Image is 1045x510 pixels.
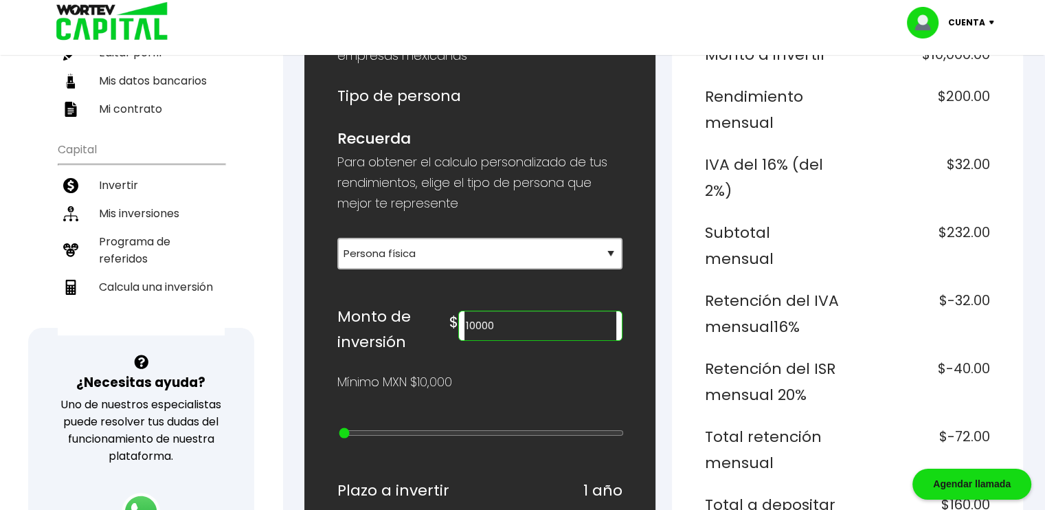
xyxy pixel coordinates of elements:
a: Mis inversiones [58,199,225,228]
img: inversiones-icon.6695dc30.svg [63,206,78,221]
img: calculadora-icon.17d418c4.svg [63,280,78,295]
img: icon-down [985,21,1004,25]
h6: $-72.00 [853,424,990,476]
h6: Plazo a invertir [337,478,449,504]
img: datos-icon.10cf9172.svg [63,74,78,89]
p: Cuenta [948,12,985,33]
img: invertir-icon.b3b967d7.svg [63,178,78,193]
div: Agendar llamada [912,469,1031,500]
img: recomiendanos-icon.9b8e9327.svg [63,243,78,258]
h6: $32.00 [853,152,990,203]
a: Programa de referidos [58,228,225,273]
p: Mínimo MXN $10,000 [337,372,452,392]
h6: Total retención mensual [705,424,842,476]
ul: Perfil [58,1,225,123]
a: Mis datos bancarios [58,67,225,95]
h6: Retención del ISR mensual 20% [705,356,842,408]
h3: ¿Necesitas ayuda? [76,373,205,392]
ul: Capital [58,134,225,335]
h6: Tipo de persona [337,83,622,109]
h6: 1 año [583,478,622,504]
h6: IVA del 16% (del 2%) [705,152,842,203]
h6: Monto de inversión [337,304,449,355]
h6: Retención del IVA mensual 16% [705,288,842,340]
img: profile-image [907,7,948,38]
h6: Recuerda [337,126,622,152]
h6: Subtotal mensual [705,220,842,271]
a: Mi contrato [58,95,225,123]
p: Para obtener el calculo personalizado de tus rendimientos, elige el tipo de persona que mejor te ... [337,152,622,214]
h6: $-40.00 [853,356,990,408]
h6: $ [449,309,458,335]
h6: $200.00 [853,84,990,135]
h6: $-32.00 [853,288,990,340]
p: Uno de nuestros especialistas puede resolver tus dudas del funcionamiento de nuestra plataforma. [46,396,236,465]
h6: $232.00 [853,220,990,271]
a: Invertir [58,171,225,199]
h6: Rendimiento mensual [705,84,842,135]
a: Calcula una inversión [58,273,225,301]
img: contrato-icon.f2db500c.svg [63,102,78,117]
